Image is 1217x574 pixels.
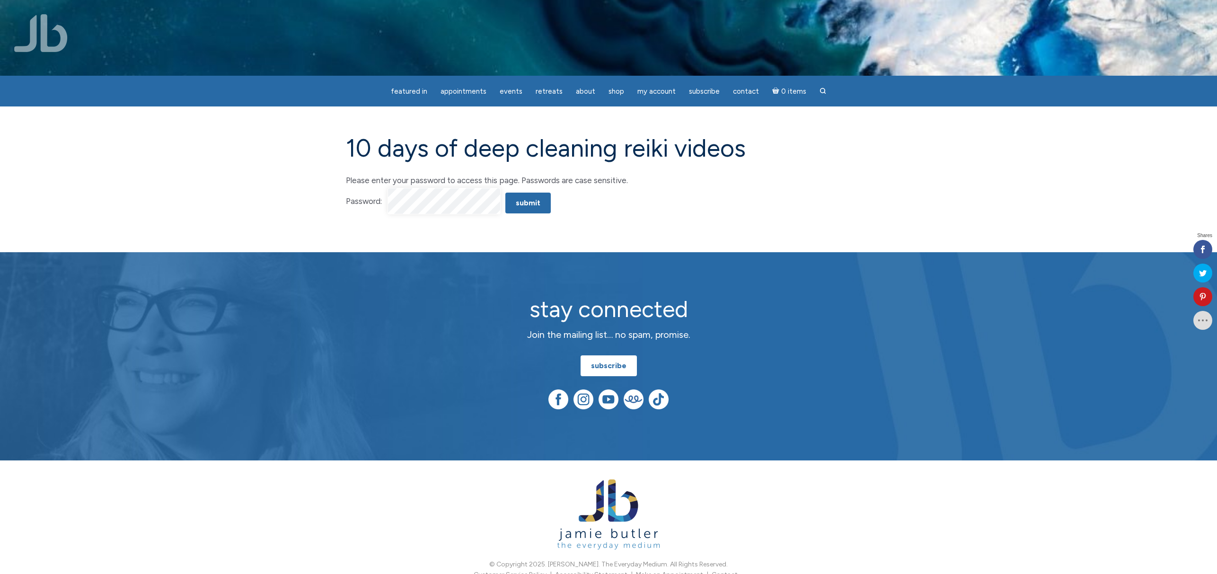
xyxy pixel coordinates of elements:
span: Subscribe [689,87,720,96]
img: Facebook [548,389,568,409]
a: Subscribe [683,82,725,101]
input: Submit [505,193,551,213]
a: Shop [603,82,630,101]
h1: 10 Days of Deep Cleaning Reiki Videos [346,135,871,162]
span: My Account [637,87,676,96]
form: Please enter your password to access this page. Passwords are case sensitive. [346,173,871,214]
a: Jamie Butler. The Everyday Medium [557,538,660,546]
label: Password: [346,194,382,209]
span: Shares [1197,233,1212,238]
a: About [570,82,601,101]
a: Contact [727,82,765,101]
span: Shop [608,87,624,96]
p: © Copyright 2025. [PERSON_NAME]. The Everyday Medium. All Rights Reserved. [353,559,864,570]
span: Appointments [441,87,486,96]
i: Cart [772,87,781,96]
span: Contact [733,87,759,96]
img: YouTube [599,389,618,409]
p: Join the mailing list… no spam, promise. [441,327,776,342]
a: featured in [385,82,433,101]
span: About [576,87,595,96]
a: Events [494,82,528,101]
a: My Account [632,82,681,101]
a: Retreats [530,82,568,101]
img: Instagram [573,389,593,409]
img: Jamie Butler. The Everyday Medium [557,479,660,550]
h2: stay connected [441,297,776,322]
span: 0 items [781,88,806,95]
img: TikTok [649,389,669,409]
span: Retreats [536,87,563,96]
img: Teespring [624,389,644,409]
a: subscribe [581,355,637,376]
a: Appointments [435,82,492,101]
a: Cart0 items [767,81,812,101]
span: Events [500,87,522,96]
img: Jamie Butler. The Everyday Medium [14,14,68,52]
span: featured in [391,87,427,96]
